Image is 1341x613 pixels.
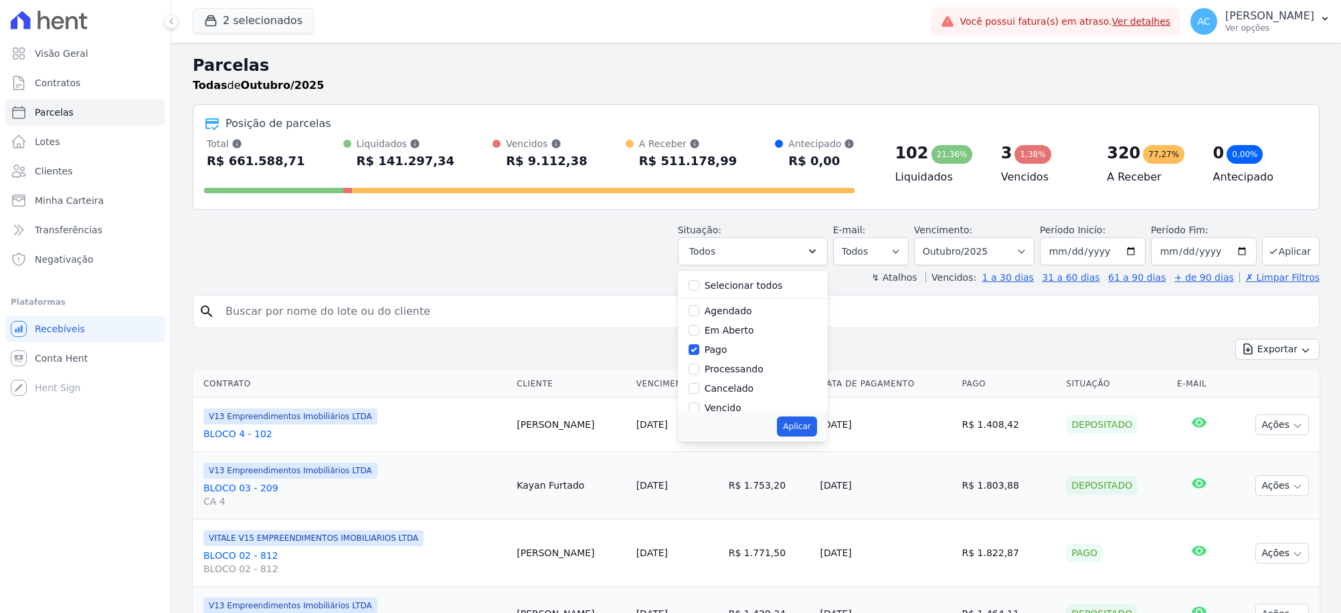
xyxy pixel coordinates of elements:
span: BLOCO 02 - 812 [203,562,506,576]
span: Visão Geral [35,47,88,60]
label: E-mail: [833,225,866,235]
span: VITALE V15 EMPREENDIMENTOS IMOBILIARIOS LTDA [203,530,424,546]
button: Todos [678,237,828,265]
a: BLOCO 4 - 102 [203,427,506,441]
span: Minha Carteira [35,194,104,207]
div: 0,00% [1227,145,1263,164]
label: Situação: [678,225,721,235]
span: Conta Hent [35,352,88,365]
h4: Liquidados [895,169,979,185]
i: search [199,303,215,320]
a: 61 a 90 dias [1108,272,1166,283]
label: Vencido [705,402,741,413]
div: 102 [895,142,928,164]
th: E-mail [1172,370,1226,398]
span: Clientes [35,164,72,178]
span: Contratos [35,76,80,90]
a: Contratos [5,70,165,96]
td: R$ 1.753,20 [723,452,815,519]
p: [PERSON_NAME] [1225,9,1314,23]
h2: Parcelas [193,53,1320,78]
a: Lotes [5,128,165,155]
div: 320 [1107,142,1140,164]
span: Parcelas [35,106,74,119]
strong: Outubro/2025 [241,79,325,92]
div: Posição de parcelas [226,116,331,132]
a: Recebíveis [5,316,165,342]
span: Transferências [35,223,102,237]
label: Vencidos: [925,272,976,283]
a: Visão Geral [5,40,165,67]
td: [DATE] [814,398,956,452]
label: Processando [705,364,764,374]
p: de [193,78,324,94]
label: Em Aberto [705,325,754,336]
a: BLOCO 03 - 209CA 4 [203,481,506,508]
label: Agendado [705,305,752,316]
button: AC [PERSON_NAME] Ver opções [1180,3,1341,40]
div: Liquidados [357,137,455,150]
th: Pago [956,370,1061,398]
h4: A Receber [1107,169,1191,185]
span: Você possui fatura(s) em atraso. [960,15,1170,29]
span: V13 Empreendimentos Imobiliários LTDA [203,408,377,424]
div: Pago [1066,543,1103,562]
a: Parcelas [5,99,165,126]
span: Todos [689,243,715,259]
span: CA 4 [203,495,506,508]
div: R$ 511.178,99 [639,150,737,172]
div: R$ 661.588,71 [207,150,305,172]
input: Buscar por nome do lote ou do cliente [217,298,1314,325]
a: ✗ Limpar Filtros [1239,272,1320,283]
label: Período Fim: [1151,223,1257,237]
button: Exportar [1235,339,1320,360]
th: Contrato [193,370,511,398]
div: A Receber [639,137,737,150]
a: 1 a 30 dias [982,272,1034,283]
a: [DATE] [636,547,668,558]
span: AC [1198,17,1211,26]
div: 1,38% [1014,145,1051,164]
label: Selecionar todos [705,280,783,291]
td: R$ 1.771,50 [723,519,815,587]
button: Ações [1255,414,1309,435]
span: V13 Empreendimentos Imobiliários LTDA [203,463,377,479]
label: ↯ Atalhos [871,272,917,283]
a: [DATE] [636,419,668,430]
div: R$ 141.297,34 [357,150,455,172]
a: Clientes [5,158,165,185]
span: Lotes [35,135,60,148]
a: [DATE] [636,480,668,491]
td: [DATE] [814,519,956,587]
label: Vencimento: [914,225,972,235]
strong: Todas [193,79,228,92]
th: Cliente [511,370,630,398]
div: 21,36% [931,145,973,164]
a: Ver detalhes [1112,16,1171,27]
a: Negativação [5,246,165,273]
div: Plataformas [11,294,160,310]
button: 2 selecionados [193,8,314,33]
h4: Antecipado [1213,169,1298,185]
div: Depositado [1066,415,1138,434]
span: Negativação [35,253,94,266]
a: + de 90 dias [1174,272,1234,283]
th: Vencimento [631,370,723,398]
button: Aplicar [777,416,816,437]
span: Recebíveis [35,322,85,336]
a: BLOCO 02 - 812BLOCO 02 - 812 [203,549,506,576]
div: 3 [1001,142,1012,164]
td: R$ 1.822,87 [956,519,1061,587]
div: Total [207,137,305,150]
div: R$ 0,00 [788,150,855,172]
td: Kayan Furtado [511,452,630,519]
div: 77,27% [1143,145,1184,164]
label: Pago [705,344,727,355]
label: Cancelado [705,383,753,394]
td: [PERSON_NAME] [511,519,630,587]
label: Período Inicío: [1040,225,1105,235]
div: Antecipado [788,137,855,150]
a: Conta Hent [5,345,165,372]
h4: Vencidos [1001,169,1085,185]
td: [DATE] [814,452,956,519]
